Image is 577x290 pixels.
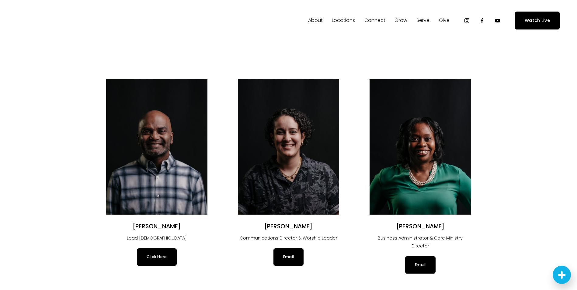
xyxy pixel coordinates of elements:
a: Facebook [479,18,485,24]
a: folder dropdown [364,16,385,26]
a: Email [405,256,435,273]
span: Give [439,16,450,25]
p: Business Administrator & Care Ministry Director [370,234,471,250]
a: folder dropdown [395,16,407,26]
img: Fellowship Memphis [17,15,102,27]
p: Communications Director & Worship Leader [238,234,339,242]
a: folder dropdown [308,16,323,26]
span: Locations [332,16,355,25]
a: Instagram [464,18,470,24]
a: folder dropdown [332,16,355,26]
a: YouTube [495,18,501,24]
h2: [PERSON_NAME] [370,223,471,230]
a: Email [273,248,304,265]
h2: [PERSON_NAME] [106,223,207,230]
span: Connect [364,16,385,25]
span: About [308,16,323,25]
a: folder dropdown [439,16,450,26]
span: Grow [395,16,407,25]
a: Watch Live [515,12,560,29]
a: folder dropdown [416,16,429,26]
span: Serve [416,16,429,25]
h2: [PERSON_NAME] [238,223,339,230]
p: Lead [DEMOGRAPHIC_DATA] [106,234,207,242]
img: Angélica Smith [238,79,339,215]
a: Click Here [137,248,177,265]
